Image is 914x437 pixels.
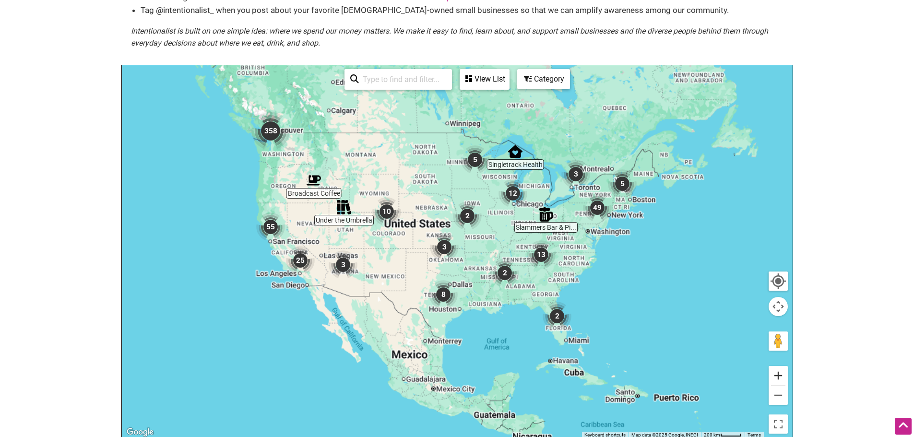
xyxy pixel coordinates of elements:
div: 8 [425,276,462,313]
div: Slammers Bar & Pizza Kitchen [535,203,557,225]
div: 25 [282,242,319,279]
div: 3 [325,247,361,283]
div: 13 [523,236,559,273]
div: 49 [579,189,616,226]
button: Your Location [769,272,788,291]
input: Type to find and filter... [359,70,446,89]
div: 3 [558,156,594,192]
div: 2 [449,198,486,234]
div: 2 [539,298,575,334]
div: 5 [604,165,641,202]
div: 10 [368,193,405,230]
div: 5 [457,142,493,178]
div: 12 [495,175,531,212]
div: Category [518,70,569,88]
div: See a list of the visible businesses [460,69,510,90]
div: Filter by category [517,69,570,89]
div: 55 [252,209,289,245]
div: 3 [426,229,463,265]
div: 358 [248,108,294,154]
button: Toggle fullscreen view [768,414,788,434]
button: Drag Pegman onto the map to open Street View [769,331,788,351]
em: Intentionalist is built on one simple idea: where we spend our money matters. We make it easy to ... [131,26,768,48]
div: Broadcast Coffee [303,169,325,191]
button: Map camera controls [769,297,788,316]
div: 2 [487,255,523,291]
div: Under the Umbrella [333,196,355,218]
div: Type to search and filter [344,69,452,90]
button: Zoom in [769,366,788,385]
li: Tag @intentionalist_ when you post about your favorite [DEMOGRAPHIC_DATA]-owned small businesses ... [141,4,783,17]
div: Scroll Back to Top [895,418,912,435]
button: Zoom out [769,386,788,405]
div: View List [461,70,509,88]
div: Singletrack Health [504,141,526,163]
